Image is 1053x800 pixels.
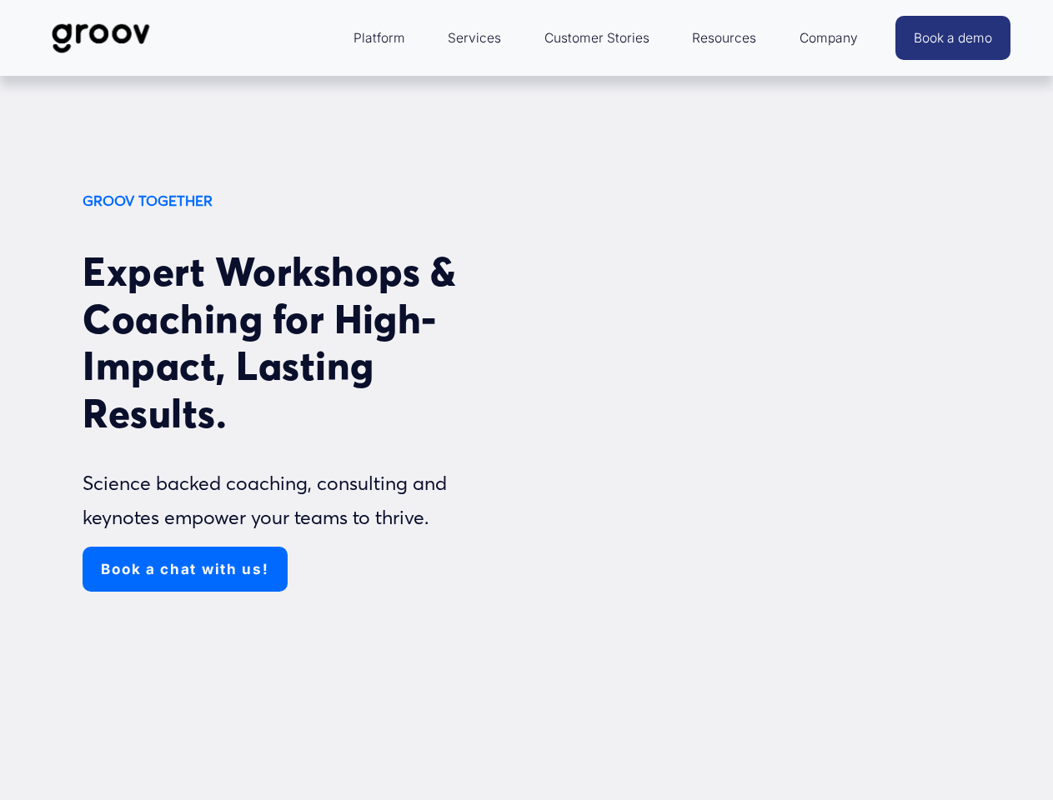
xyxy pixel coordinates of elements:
[354,27,405,50] span: Platform
[791,18,866,58] a: folder dropdown
[345,18,414,58] a: folder dropdown
[83,466,522,535] p: Science backed coaching, consulting and keynotes empower your teams to thrive.
[439,18,509,58] a: Services
[895,16,1010,60] a: Book a demo
[684,18,765,58] a: folder dropdown
[83,248,522,437] h2: Expert Workshops & Coaching for High-Impact, Lasting Results.
[692,27,756,50] span: Resources
[83,547,287,592] a: Book a chat with us!
[43,11,160,66] img: Groov | Workplace Science Platform | Unlock Performance | Drive Results
[800,27,858,50] span: Company
[536,18,658,58] a: Customer Stories
[83,192,213,209] strong: GROOV TOGETHER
